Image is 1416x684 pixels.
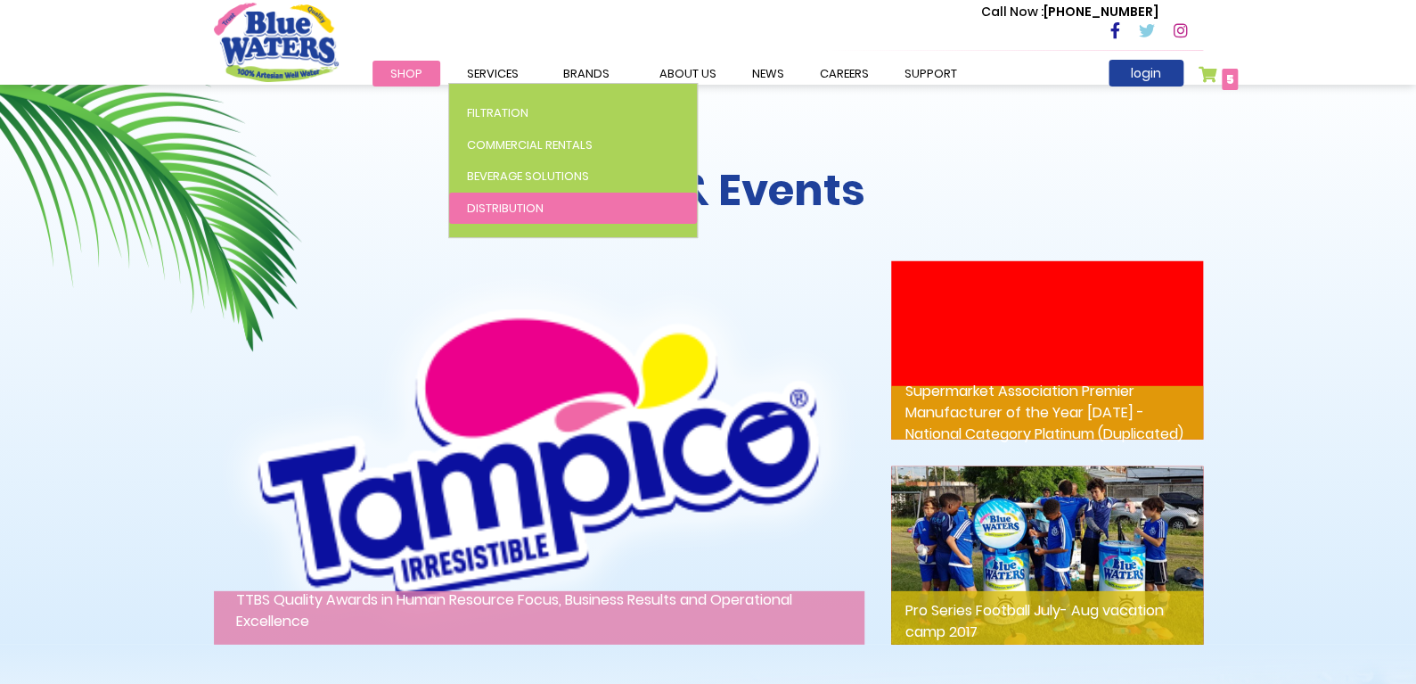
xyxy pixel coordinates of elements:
[642,61,734,87] a: about us
[802,61,887,87] a: careers
[887,61,975,87] a: support
[214,591,864,645] p: TTBS Quality Awards in Human Resource Focus, Business Results and Operational Excellence
[981,3,1044,21] span: Call Now :
[1199,66,1239,92] a: 5
[467,136,593,153] span: Commercial Rentals
[467,104,528,121] span: Filtration
[891,466,1203,645] img: Pro Series Football July- Aug vacation camp 2017
[467,65,519,82] span: Services
[1226,70,1234,88] span: 5
[214,3,339,81] a: store logo
[390,65,422,82] span: Shop
[467,168,589,185] span: Beverage Solutions
[891,591,1203,645] p: Pro Series Football July- Aug vacation camp 2017
[734,61,802,87] a: News
[981,3,1158,21] p: [PHONE_NUMBER]
[214,261,864,645] img: TTBS Quality Awards in Human Resource Focus, Business Results and Operational Excellence
[563,65,610,82] span: Brands
[214,441,864,462] a: TTBS Quality Awards in Human Resource Focus, Business Results and Operational Excellence
[891,544,1203,565] a: Pro Series Football July- Aug vacation camp 2017
[467,200,544,217] span: Distribution
[891,386,1203,440] p: Supermarket Association Premier Manufacturer of the Year [DATE] - National Category Platinum (Dup...
[214,165,1203,217] h2: News & Events
[1109,60,1183,87] a: login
